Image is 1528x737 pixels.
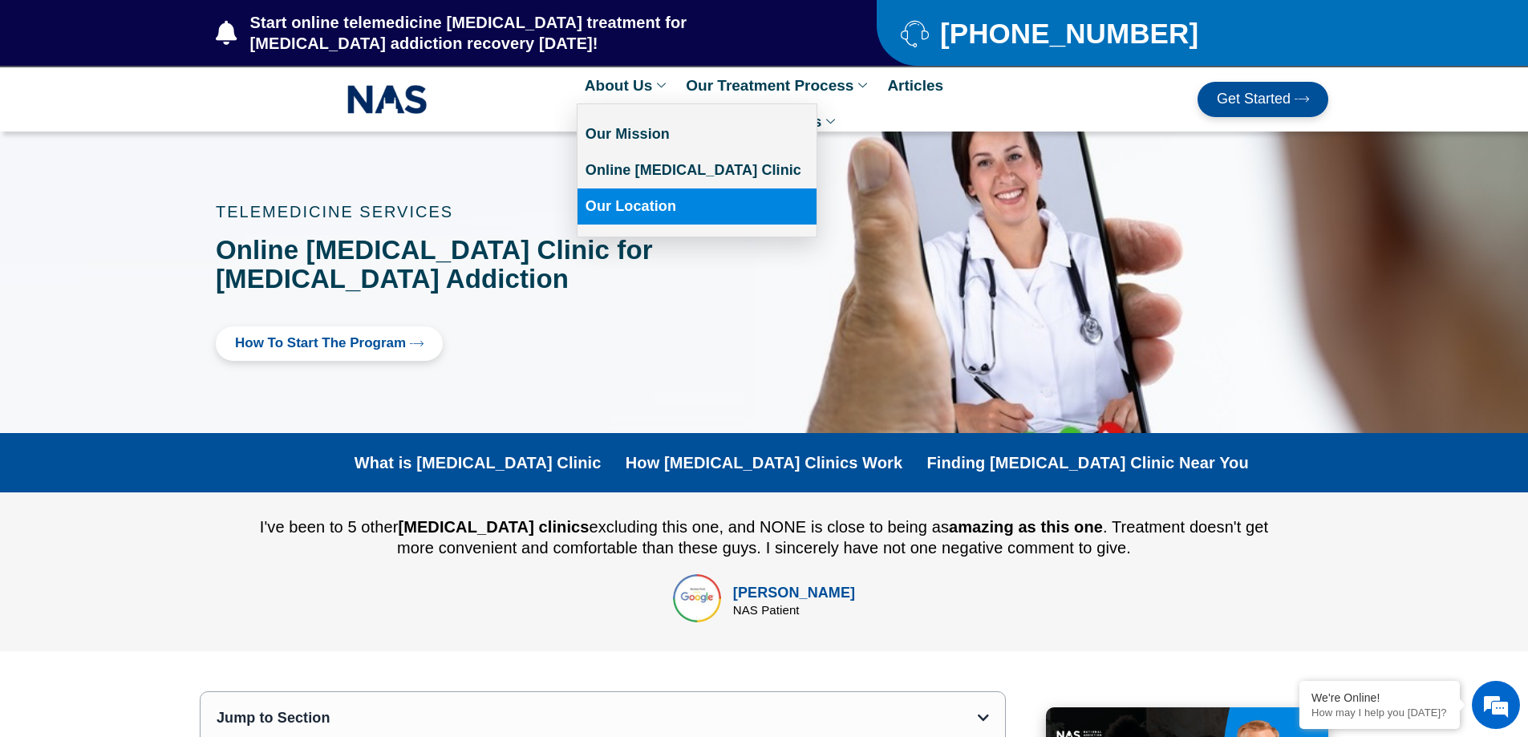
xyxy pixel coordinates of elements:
div: [PERSON_NAME] [733,582,855,604]
a: How [MEDICAL_DATA] Clinics Work [626,453,902,472]
div: Minimize live chat window [263,8,302,47]
a: Start online telemedicine [MEDICAL_DATA] treatment for [MEDICAL_DATA] addiction recovery [DATE]! [216,12,813,54]
a: Our Location [578,188,817,225]
a: Our Treatment Process [678,67,879,103]
a: Finding [MEDICAL_DATA] Clinic Near You [927,453,1249,472]
a: About Us [577,67,678,103]
img: NAS_email_signature-removebg-preview.png [347,81,428,118]
a: What is [MEDICAL_DATA] Clinic [355,453,602,472]
p: How may I help you today? [1311,707,1448,719]
span: Get Started [1217,91,1291,107]
span: How to Start the program [235,336,406,351]
a: How to Start the program [216,326,443,361]
a: [PHONE_NUMBER] [901,19,1288,47]
textarea: Type your message and hit 'Enter' [8,438,306,494]
p: TELEMEDICINE SERVICES [216,204,715,220]
div: I've been to 5 other excluding this one, and NONE is close to being as . Treatment doesn't get mo... [256,516,1272,558]
b: [MEDICAL_DATA] clinics [398,518,589,536]
h1: Online [MEDICAL_DATA] Clinic for [MEDICAL_DATA] Addiction [216,236,715,294]
div: Open table of contents [978,711,989,724]
a: Our Mission [578,116,817,152]
div: NAS Patient [733,604,855,616]
a: Online [MEDICAL_DATA] Clinic [578,152,817,188]
img: top rated online suboxone treatment for opioid addiction treatment in tennessee and texas [673,574,721,622]
a: Articles [879,67,951,103]
div: We're Online! [1311,691,1448,704]
span: We're online! [93,202,221,364]
div: Navigation go back [18,83,42,107]
b: amazing as this one [949,518,1103,536]
span: Start online telemedicine [MEDICAL_DATA] treatment for [MEDICAL_DATA] addiction recovery [DATE]! [246,12,813,54]
a: Get Started [1198,82,1328,117]
div: Chat with us now [107,84,294,105]
span: [PHONE_NUMBER] [936,23,1198,43]
div: Jump to Section [217,708,978,728]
